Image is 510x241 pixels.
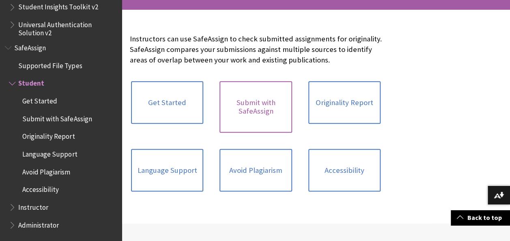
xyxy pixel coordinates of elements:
[18,77,44,88] span: Student
[130,34,382,66] p: Instructors can use SafeAssign to check submitted assignments for originality. SafeAssign compare...
[22,183,59,194] span: Accessibility
[22,147,77,158] span: Language Support
[451,210,510,225] a: Back to top
[18,59,82,70] span: Supported File Types
[22,112,92,123] span: Submit with SafeAssign
[5,41,117,232] nav: Book outline for Blackboard SafeAssign
[22,94,57,105] span: Get Started
[131,149,203,192] a: Language Support
[22,130,75,141] span: Originality Report
[219,81,292,133] a: Submit with SafeAssign
[18,18,116,37] span: Universal Authentication Solution v2
[14,41,46,52] span: SafeAssign
[22,165,70,176] span: Avoid Plagiarism
[308,149,381,192] a: Accessibility
[131,81,203,124] a: Get Started
[18,218,59,229] span: Administrator
[18,200,48,211] span: Instructor
[219,149,292,192] a: Avoid Plagiarism
[18,0,98,11] span: Student Insights Toolkit v2
[308,81,381,124] a: Originality Report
